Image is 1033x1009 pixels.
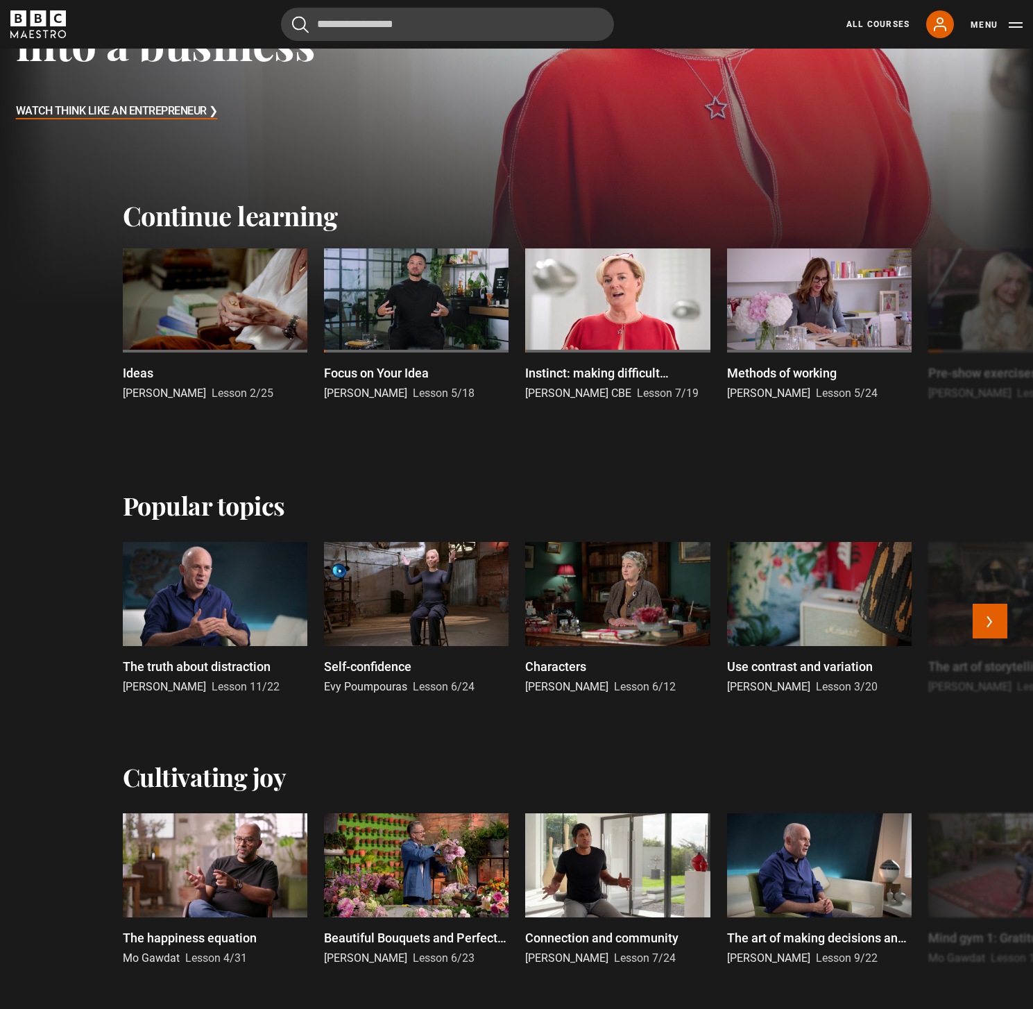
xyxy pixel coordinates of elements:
input: Search [281,8,614,41]
span: Lesson 2/25 [212,387,273,400]
a: The art of making decisions and the joy of missing out [PERSON_NAME] Lesson 9/22 [727,813,912,967]
span: Lesson 6/12 [614,680,676,693]
span: Lesson 4/31 [185,951,247,965]
span: [PERSON_NAME] CBE [525,387,631,400]
span: [PERSON_NAME] [928,680,1011,693]
span: Lesson 6/24 [413,680,475,693]
button: Toggle navigation [971,18,1023,32]
span: Lesson 11/22 [212,680,280,693]
span: Mo Gawdat [928,951,985,965]
h2: Cultivating joy [123,762,287,791]
span: [PERSON_NAME] [123,680,206,693]
span: Lesson 9/22 [816,951,878,965]
a: Use contrast and variation [PERSON_NAME] Lesson 3/20 [727,542,912,695]
a: Beautiful Bouquets and Perfect Posies [PERSON_NAME] Lesson 6/23 [324,813,509,967]
a: All Courses [846,18,910,31]
svg: BBC Maestro [10,10,66,38]
a: Instinct: making difficult decisions [PERSON_NAME] CBE Lesson 7/19 [525,248,710,402]
span: [PERSON_NAME] [727,951,810,965]
p: Connection and community [525,929,678,947]
h2: Popular topics [123,491,285,520]
a: Focus on Your Idea [PERSON_NAME] Lesson 5/18 [324,248,509,402]
p: Self-confidence [324,657,411,676]
a: Ideas [PERSON_NAME] Lesson 2/25 [123,248,307,402]
a: Methods of working [PERSON_NAME] Lesson 5/24 [727,248,912,402]
p: The truth about distraction [123,657,271,676]
p: Methods of working [727,364,837,382]
p: Focus on Your Idea [324,364,429,382]
a: Connection and community [PERSON_NAME] Lesson 7/24 [525,813,710,967]
p: The happiness equation [123,929,257,947]
span: [PERSON_NAME] [324,951,407,965]
span: Lesson 6/23 [413,951,475,965]
span: [PERSON_NAME] [123,387,206,400]
button: Submit the search query [292,16,309,33]
p: Ideas [123,364,153,382]
span: Lesson 5/18 [413,387,475,400]
p: Instinct: making difficult decisions [525,364,710,382]
a: Characters [PERSON_NAME] Lesson 6/12 [525,542,710,695]
h3: Watch Think Like an Entrepreneur ❯ [16,101,218,122]
span: Lesson 7/24 [614,951,676,965]
span: [PERSON_NAME] [727,387,810,400]
span: Evy Poumpouras [324,680,407,693]
span: [PERSON_NAME] [727,680,810,693]
p: Characters [525,657,586,676]
span: [PERSON_NAME] [324,387,407,400]
span: [PERSON_NAME] [928,387,1011,400]
p: Beautiful Bouquets and Perfect Posies [324,929,509,947]
a: Self-confidence Evy Poumpouras Lesson 6/24 [324,542,509,695]
span: Mo Gawdat [123,951,180,965]
a: The happiness equation Mo Gawdat Lesson 4/31 [123,813,307,967]
a: The truth about distraction [PERSON_NAME] Lesson 11/22 [123,542,307,695]
p: The art of making decisions and the joy of missing out [727,929,912,947]
span: Lesson 5/24 [816,387,878,400]
span: Lesson 3/20 [816,680,878,693]
span: [PERSON_NAME] [525,680,608,693]
span: Lesson 7/19 [637,387,699,400]
h2: Continue learning [123,200,911,232]
p: Use contrast and variation [727,657,873,676]
span: [PERSON_NAME] [525,951,608,965]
